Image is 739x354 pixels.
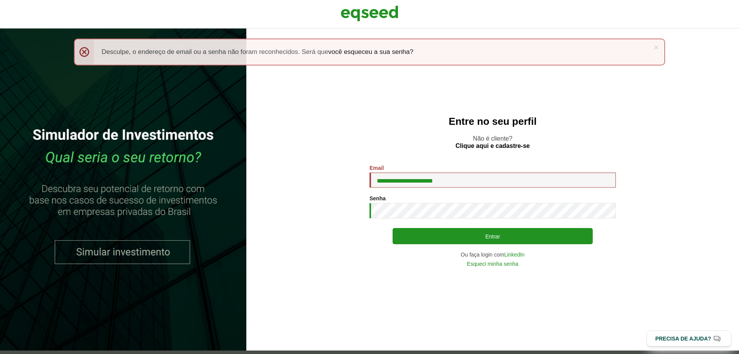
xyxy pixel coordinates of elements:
label: Senha [369,196,386,201]
p: Não é cliente? [262,135,724,149]
img: EqSeed Logo [341,4,398,23]
a: você esqueceu a sua senha? [328,49,413,55]
h2: Entre no seu perfil [262,116,724,127]
a: × [654,43,659,51]
div: Ou faça login com [369,252,616,257]
a: LinkedIn [504,252,525,257]
a: Clique aqui e cadastre-se [456,143,530,149]
div: Desculpe, o endereço de email ou a senha não foram reconhecidos. Será que [74,39,665,65]
a: Esqueci minha senha [467,261,518,267]
button: Entrar [393,228,593,244]
label: Email [369,165,384,171]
